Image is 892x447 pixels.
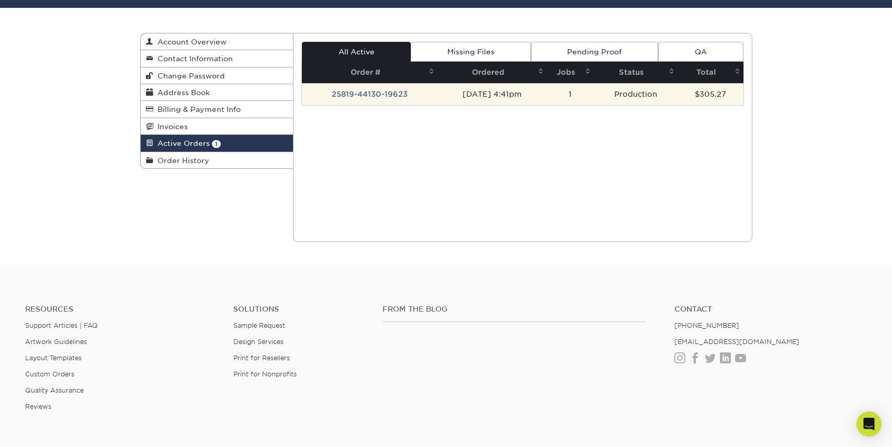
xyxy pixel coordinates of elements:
a: Invoices [141,118,293,135]
a: Address Book [141,84,293,101]
span: Billing & Payment Info [153,105,241,113]
iframe: Google Customer Reviews [3,415,89,443]
a: Contact Information [141,50,293,67]
a: Active Orders 1 [141,135,293,152]
span: Contact Information [153,54,233,63]
th: Order # [302,62,437,83]
th: Total [678,62,743,83]
a: Reviews [25,403,51,410]
a: Quality Assurance [25,386,84,394]
td: 25819-44130-19623 [302,83,437,105]
a: Print for Resellers [233,354,290,362]
a: Design Services [233,338,284,346]
a: Sample Request [233,322,285,329]
th: Ordered [437,62,547,83]
span: Active Orders [153,139,210,147]
span: Address Book [153,88,210,97]
h4: Solutions [233,305,367,314]
a: Account Overview [141,33,293,50]
a: QA [658,42,743,62]
a: Artwork Guidelines [25,338,87,346]
span: Order History [153,156,209,165]
a: [EMAIL_ADDRESS][DOMAIN_NAME] [674,338,799,346]
span: Change Password [153,72,225,80]
span: Account Overview [153,38,227,46]
td: Production [594,83,678,105]
a: [PHONE_NUMBER] [674,322,739,329]
td: $305.27 [678,83,743,105]
a: All Active [302,42,411,62]
th: Status [594,62,678,83]
a: Support Articles | FAQ [25,322,98,329]
a: Layout Templates [25,354,82,362]
a: Pending Proof [531,42,658,62]
h4: From the Blog [382,305,646,314]
td: 1 [547,83,594,105]
a: Change Password [141,67,293,84]
a: Billing & Payment Info [141,101,293,118]
a: Order History [141,152,293,168]
a: Custom Orders [25,370,74,378]
div: Open Intercom Messenger [856,411,882,437]
a: Missing Files [411,42,530,62]
h4: Resources [25,305,218,314]
span: Invoices [153,122,188,131]
td: [DATE] 4:41pm [437,83,547,105]
a: Contact [674,305,867,314]
span: 1 [212,140,221,148]
a: Print for Nonprofits [233,370,297,378]
th: Jobs [547,62,594,83]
